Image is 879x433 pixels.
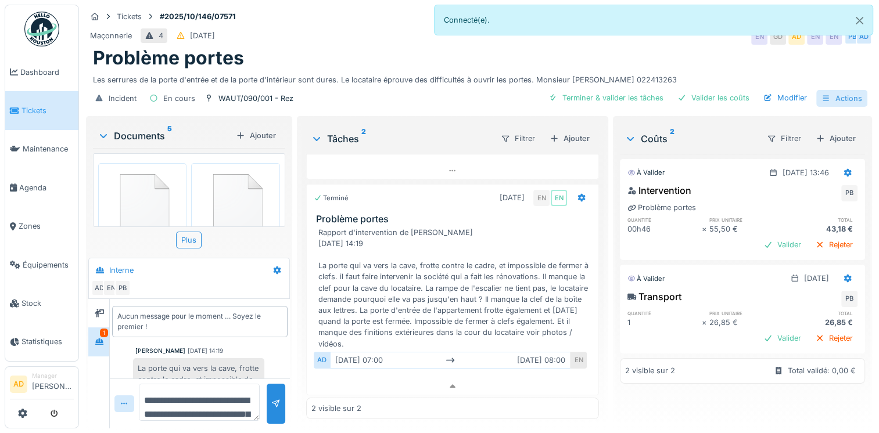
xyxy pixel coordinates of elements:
span: Agenda [19,182,74,193]
div: Tickets [117,11,142,22]
div: AD [788,28,805,45]
div: Documents [98,129,231,143]
div: Valider [759,237,806,252]
div: Filtrer [496,130,540,147]
div: Rapport d'intervention de [PERSON_NAME] [DATE] 14:19 La porte qui va vers la cave, frotte contre ... [318,227,591,349]
div: EN [807,28,823,45]
div: [DATE] 13:46 [783,167,829,178]
div: × [702,317,709,328]
div: EN [103,280,119,296]
div: Intervention [627,183,691,197]
div: Rejeter [810,237,858,252]
div: 55,50 € [709,223,784,234]
div: [DATE] 07:00 [DATE] 08:00 [330,352,571,369]
li: [PERSON_NAME] [32,371,74,396]
span: Équipements [23,259,74,270]
a: Dashboard [5,53,78,91]
div: Filtrer [762,130,806,147]
span: Stock [21,298,74,309]
a: Stock [5,284,78,322]
div: 26,85 € [709,317,784,328]
sup: 2 [670,132,675,146]
h6: quantité [627,216,702,223]
div: 1 [100,329,108,337]
div: EN [826,28,842,45]
div: Problème portes [627,202,696,213]
div: À valider [627,168,665,178]
div: × [702,223,709,234]
div: Modifier [759,90,812,106]
div: Ajouter [231,128,281,143]
div: Aucun message pour le moment … Soyez le premier ! [117,311,282,332]
h6: prix unitaire [709,309,784,317]
div: 2 visible sur 2 [625,365,675,376]
div: PB [844,28,860,45]
h6: total [783,309,858,317]
a: Statistiques [5,323,78,361]
div: [PERSON_NAME] [135,347,185,355]
div: PB [841,291,858,307]
div: [DATE] 14:19 [188,347,223,355]
div: Terminer & valider les tâches [544,90,668,106]
h1: Problème portes [93,47,244,69]
div: Manager [32,371,74,380]
div: Actions [816,90,867,107]
div: Maçonnerie [90,30,132,41]
div: Total validé: 0,00 € [788,365,856,376]
div: GD [770,28,786,45]
div: [DATE] [190,30,215,41]
h6: quantité [627,309,702,317]
div: 26,85 € [783,317,858,328]
img: 84750757-fdcc6f00-afbb-11ea-908a-1074b026b06b.png [194,166,277,245]
div: EN [751,28,767,45]
div: AD [856,28,872,45]
a: Équipements [5,246,78,284]
div: Transport [627,290,681,304]
div: 2 visible sur 2 [311,403,361,414]
span: Maintenance [23,143,74,154]
div: EN [533,190,550,206]
a: Maintenance [5,130,78,168]
div: Incident [109,93,137,104]
span: Dashboard [20,67,74,78]
div: [DATE] [500,192,525,203]
div: [DATE] [804,273,829,284]
sup: 2 [361,132,366,146]
strong: #2025/10/146/07571 [155,11,241,22]
span: Zones [19,221,74,232]
div: Les serrures de la porte d'entrée et de la porte d'intérieur sont dures. Le locataire éprouve des... [93,70,865,85]
div: Valider [759,330,806,346]
div: AD [91,280,107,296]
div: AD [314,352,330,369]
h6: total [783,216,858,223]
div: 43,18 € [783,223,858,234]
div: Tâches [311,132,491,146]
div: PB [114,280,131,296]
div: À valider [627,274,665,284]
div: Valider les coûts [673,90,754,106]
div: Terminé [314,193,349,203]
div: EN [571,352,587,369]
img: 84750757-fdcc6f00-afbb-11ea-908a-1074b026b06b.png [101,166,184,245]
div: En cours [163,93,195,104]
div: Ajouter [545,131,594,146]
div: 1 [627,317,702,328]
a: AD Manager[PERSON_NAME] [10,371,74,399]
li: AD [10,376,27,393]
a: Agenda [5,168,78,207]
div: Ajouter [811,131,860,146]
div: EN [551,190,567,206]
a: Zones [5,207,78,246]
div: 00h46 [627,223,702,234]
div: Plus [176,232,202,248]
h6: prix unitaire [709,216,784,223]
div: PB [841,185,858,201]
div: Rejeter [810,330,858,346]
div: Connecté(e). [434,5,874,35]
div: 4 [159,30,163,41]
a: Tickets [5,91,78,129]
h3: Problème portes [316,214,594,225]
div: Interne [109,265,134,276]
span: Tickets [21,105,74,116]
div: WAUT/090/001 - Rez [218,93,293,104]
